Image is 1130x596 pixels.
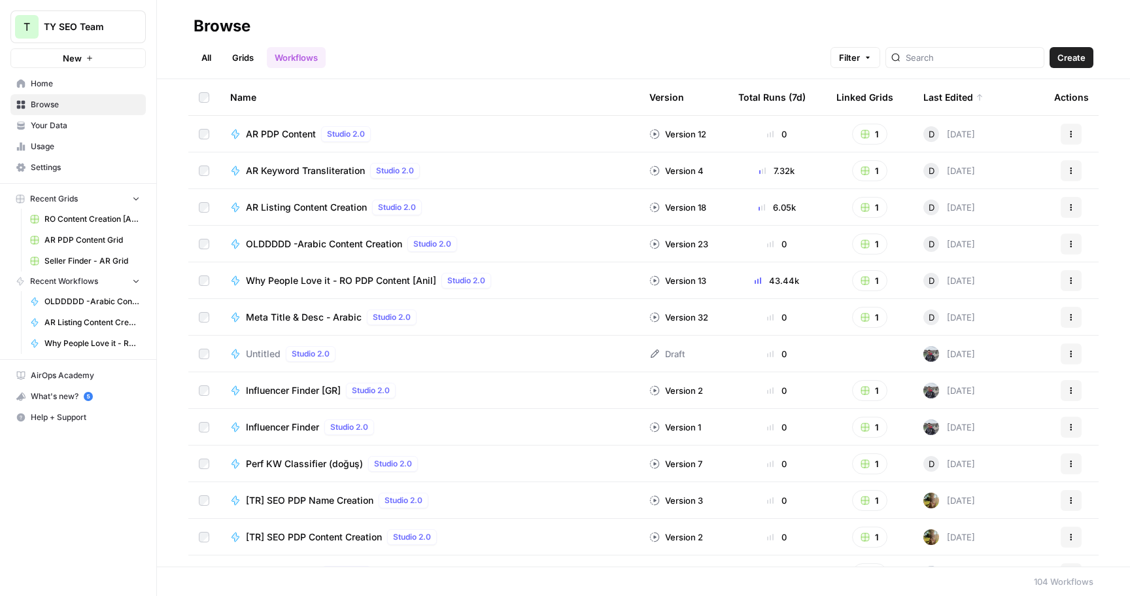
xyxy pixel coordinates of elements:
[923,493,975,508] div: [DATE]
[923,236,975,252] div: [DATE]
[10,48,146,68] button: New
[738,79,806,115] div: Total Runs (7d)
[923,163,975,179] div: [DATE]
[24,251,146,272] a: Seller Finder - AR Grid
[923,200,975,215] div: [DATE]
[852,380,887,401] button: 1
[852,124,887,145] button: 1
[929,201,934,214] span: D
[923,456,975,472] div: [DATE]
[31,412,140,423] span: Help + Support
[327,128,365,140] span: Studio 2.0
[649,347,685,360] div: Draft
[10,136,146,157] a: Usage
[929,237,934,251] span: D
[738,384,815,397] div: 0
[246,421,319,434] span: Influencer Finder
[10,10,146,43] button: Workspace: TY SEO Team
[30,193,78,205] span: Recent Grids
[738,421,815,434] div: 0
[246,201,367,214] span: AR Listing Content Creation
[923,529,975,545] div: [DATE]
[246,384,341,397] span: Influencer Finder [GR]
[649,201,706,214] div: Version 18
[230,163,628,179] a: AR Keyword TransliterationStudio 2.0
[44,317,140,328] span: AR Listing Content Creation
[230,200,628,215] a: AR Listing Content CreationStudio 2.0
[649,384,703,397] div: Version 2
[24,312,146,333] a: AR Listing Content Creation
[738,311,815,324] div: 0
[11,387,145,406] div: What's new?
[1034,575,1093,588] div: 104 Workflows
[230,79,628,115] div: Name
[738,164,815,177] div: 7.32k
[378,202,416,213] span: Studio 2.0
[738,237,815,251] div: 0
[923,493,939,508] img: qq2rv3o47c9jtr97g6zjqk3rl5v9
[10,272,146,291] button: Recent Workflows
[852,307,887,328] button: 1
[292,348,330,360] span: Studio 2.0
[923,126,975,142] div: [DATE]
[246,128,316,141] span: AR PDP Content
[376,165,414,177] span: Studio 2.0
[230,236,628,252] a: OLDDDDD -Arabic Content CreationStudio 2.0
[246,531,382,544] span: [TR] SEO PDP Content Creation
[923,566,939,582] img: gw1sx2voaue3qv6n9g0ogtx49w3o
[31,78,140,90] span: Home
[649,311,708,324] div: Version 32
[31,370,140,381] span: AirOps Academy
[84,392,93,401] a: 5
[649,79,684,115] div: Version
[246,274,436,287] span: Why People Love it - RO PDP Content [Anil]
[352,385,390,396] span: Studio 2.0
[24,291,146,312] a: OLDDDDD -Arabic Content Creation
[738,128,815,141] div: 0
[852,563,887,584] button: 1
[230,529,628,545] a: [TR] SEO PDP Content CreationStudio 2.0
[10,386,146,407] button: What's new? 5
[24,209,146,230] a: RO Content Creation [Anil] Grid
[24,19,30,35] span: T
[929,164,934,177] span: D
[1050,47,1093,68] button: Create
[923,419,939,435] img: gw1sx2voaue3qv6n9g0ogtx49w3o
[923,273,975,289] div: [DATE]
[246,164,365,177] span: AR Keyword Transliteration
[31,162,140,173] span: Settings
[830,47,880,68] button: Filter
[738,531,815,544] div: 0
[1054,79,1089,115] div: Actions
[230,309,628,325] a: Meta Title & Desc - ArabicStudio 2.0
[10,94,146,115] a: Browse
[230,419,628,435] a: Influencer FinderStudio 2.0
[738,347,815,360] div: 0
[906,51,1038,64] input: Search
[230,273,628,289] a: Why People Love it - RO PDP Content [Anil]Studio 2.0
[649,421,701,434] div: Version 1
[224,47,262,68] a: Grids
[649,531,703,544] div: Version 2
[31,141,140,152] span: Usage
[30,275,98,287] span: Recent Workflows
[852,197,887,218] button: 1
[836,79,893,115] div: Linked Grids
[738,457,815,470] div: 0
[385,495,422,506] span: Studio 2.0
[44,338,140,349] span: Why People Love it - RO PDP Content [Anil]
[44,213,140,225] span: RO Content Creation [Anil] Grid
[230,346,628,362] a: UntitledStudio 2.0
[330,421,368,433] span: Studio 2.0
[31,99,140,111] span: Browse
[649,164,704,177] div: Version 4
[649,494,703,507] div: Version 3
[44,296,140,307] span: OLDDDDD -Arabic Content Creation
[393,531,431,543] span: Studio 2.0
[923,529,939,545] img: qq2rv3o47c9jtr97g6zjqk3rl5v9
[929,274,934,287] span: D
[10,157,146,178] a: Settings
[10,407,146,428] button: Help + Support
[929,457,934,470] span: D
[929,311,934,324] span: D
